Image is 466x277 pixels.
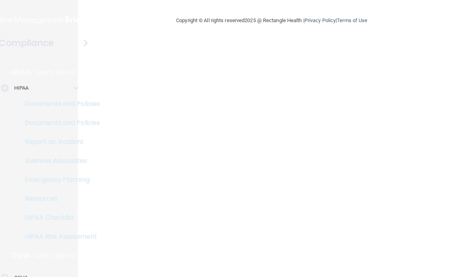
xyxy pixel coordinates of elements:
p: Emergency Planning [5,176,113,184]
p: Business Associates [5,157,113,165]
p: Resources [5,195,113,203]
p: HIPAA [14,83,29,93]
p: Learn More! [34,251,76,260]
p: HIPAA Risk Assessment [5,233,113,241]
div: Copyright © All rights reserved 2025 @ Rectangle Health | | [128,8,416,33]
p: Documents and Policies [5,100,113,108]
p: Report an Incident [5,138,113,146]
a: Privacy Policy [304,17,336,23]
p: Learn More! [35,68,77,77]
p: HIPAA Checklist [5,214,113,222]
a: Terms of Use [337,17,367,23]
p: HIPAA [11,68,31,77]
p: Documents and Policies [5,119,113,127]
p: OSHA [11,251,30,260]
